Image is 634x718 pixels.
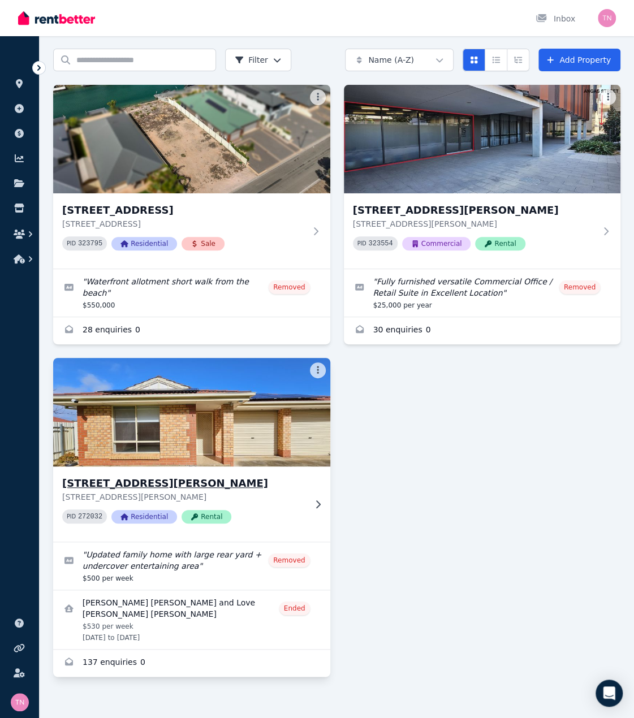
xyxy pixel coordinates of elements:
span: Commercial [402,237,471,250]
a: Enquiries for 6 Spinnaker Court, Wallaroo [53,317,330,344]
span: Name (A-Z) [368,54,414,66]
img: Tuan Nguyen [598,9,616,27]
p: [STREET_ADDRESS] [62,218,305,230]
h3: [STREET_ADDRESS][PERSON_NAME] [62,475,305,491]
img: 15 Penny Place, Adelaide [344,85,621,193]
button: Card view [463,49,485,71]
code: 323554 [368,240,393,248]
a: 100 Burton Road, Paralowie[STREET_ADDRESS][PERSON_NAME][STREET_ADDRESS][PERSON_NAME]PID 272032Res... [53,358,330,542]
span: Residential [111,510,177,524]
p: [STREET_ADDRESS][PERSON_NAME] [353,218,596,230]
button: Expanded list view [507,49,529,71]
div: Inbox [536,13,575,24]
button: More options [310,89,326,105]
small: PID [67,240,76,246]
button: More options [600,89,616,105]
a: 15 Penny Place, Adelaide[STREET_ADDRESS][PERSON_NAME][STREET_ADDRESS][PERSON_NAME]PID 323554Comme... [344,85,621,269]
div: Open Intercom Messenger [596,680,623,707]
button: Filter [225,49,291,71]
a: 6 Spinnaker Court, Wallaroo[STREET_ADDRESS][STREET_ADDRESS]PID 323795ResidentialSale [53,85,330,269]
code: 323795 [78,240,102,248]
code: 272032 [78,513,102,521]
div: View options [463,49,529,71]
a: Edit listing: Updated family home with large rear yard + undercover entertaining area [53,542,330,590]
span: Sale [182,237,225,250]
h3: [STREET_ADDRESS][PERSON_NAME] [353,202,596,218]
button: More options [310,362,326,378]
p: [STREET_ADDRESS][PERSON_NAME] [62,491,305,503]
img: 100 Burton Road, Paralowie [46,355,337,469]
img: Tuan Nguyen [11,693,29,711]
a: Enquiries for 15 Penny Place, Adelaide [344,317,621,344]
small: PID [357,240,366,246]
small: PID [67,513,76,520]
h3: [STREET_ADDRESS] [62,202,305,218]
span: Residential [111,237,177,250]
span: Rental [475,237,525,250]
a: Add Property [538,49,620,71]
a: Edit listing: Waterfront allotment short walk from the beach [53,269,330,317]
span: Rental [182,510,231,524]
button: Name (A-Z) [345,49,454,71]
a: View details for Manpreet Kaur Dhillon and Love deep singh Dhillon [53,590,330,649]
a: Edit listing: Fully furnished versatile Commercial Office / Retail Suite in Excellent Location [344,269,621,317]
img: 6 Spinnaker Court, Wallaroo [53,85,330,193]
span: Filter [235,54,268,66]
img: RentBetter [18,10,95,27]
a: Enquiries for 100 Burton Road, Paralowie [53,650,330,677]
button: Compact list view [485,49,507,71]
